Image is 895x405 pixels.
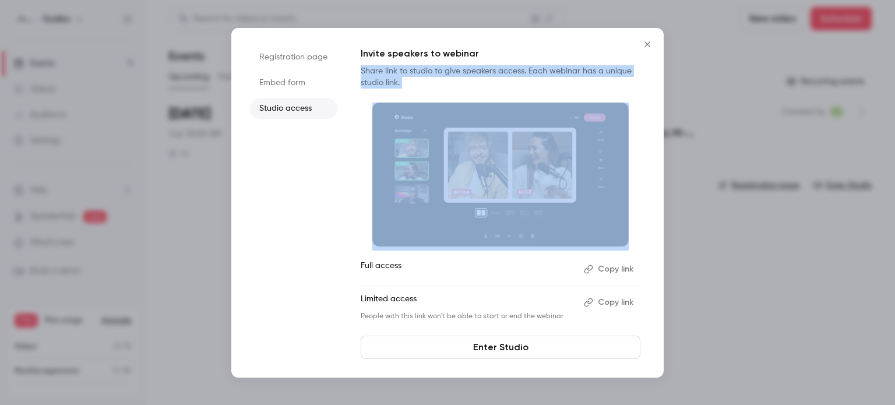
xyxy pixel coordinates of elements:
li: Studio access [250,98,337,119]
p: People with this link won't be able to start or end the webinar [361,312,575,321]
li: Embed form [250,72,337,93]
a: Enter Studio [361,336,640,359]
p: Invite speakers to webinar [361,47,640,61]
button: Copy link [579,293,640,312]
p: Limited access [361,293,575,312]
li: Registration page [250,47,337,68]
p: Full access [361,260,575,279]
img: Invite speakers to webinar [372,103,629,247]
button: Copy link [579,260,640,279]
p: Share link to studio to give speakers access. Each webinar has a unique studio link. [361,65,640,89]
button: Close [636,33,659,56]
